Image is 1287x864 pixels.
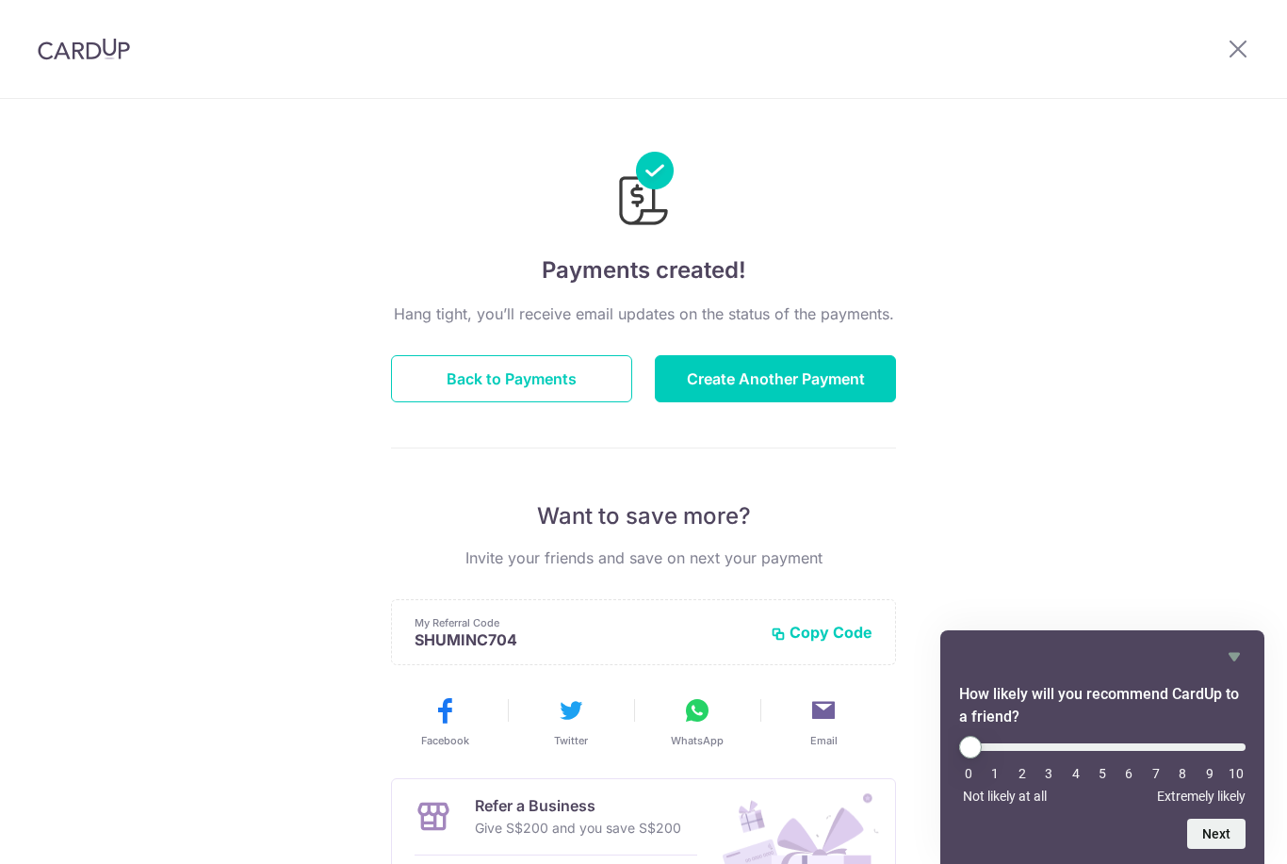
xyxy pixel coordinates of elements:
button: Create Another Payment [655,355,896,402]
li: 6 [1119,766,1138,781]
li: 9 [1200,766,1219,781]
button: Back to Payments [391,355,632,402]
li: 8 [1173,766,1192,781]
img: Payments [613,152,674,231]
button: Next question [1187,819,1246,849]
button: Twitter [515,695,627,748]
li: 2 [1013,766,1032,781]
div: How likely will you recommend CardUp to a friend? Select an option from 0 to 10, with 0 being Not... [959,736,1246,804]
button: Copy Code [771,623,872,642]
button: Hide survey [1223,645,1246,668]
span: Email [810,733,838,748]
li: 3 [1039,766,1058,781]
li: 4 [1067,766,1085,781]
span: Not likely at all [963,789,1047,804]
button: Email [768,695,879,748]
p: Hang tight, you’ll receive email updates on the status of the payments. [391,302,896,325]
li: 5 [1093,766,1112,781]
span: Facebook [421,733,469,748]
button: WhatsApp [642,695,753,748]
p: SHUMINC704 [415,630,756,649]
p: My Referral Code [415,615,756,630]
h2: How likely will you recommend CardUp to a friend? Select an option from 0 to 10, with 0 being Not... [959,683,1246,728]
p: Give S$200 and you save S$200 [475,817,681,840]
li: 0 [959,766,978,781]
span: Twitter [554,733,588,748]
h4: Payments created! [391,253,896,287]
p: Refer a Business [475,794,681,817]
span: WhatsApp [671,733,724,748]
p: Want to save more? [391,501,896,531]
span: Extremely likely [1157,789,1246,804]
div: How likely will you recommend CardUp to a friend? Select an option from 0 to 10, with 0 being Not... [959,645,1246,849]
li: 1 [986,766,1004,781]
img: CardUp [38,38,130,60]
li: 7 [1147,766,1165,781]
li: 10 [1227,766,1246,781]
button: Facebook [389,695,500,748]
p: Invite your friends and save on next your payment [391,546,896,569]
